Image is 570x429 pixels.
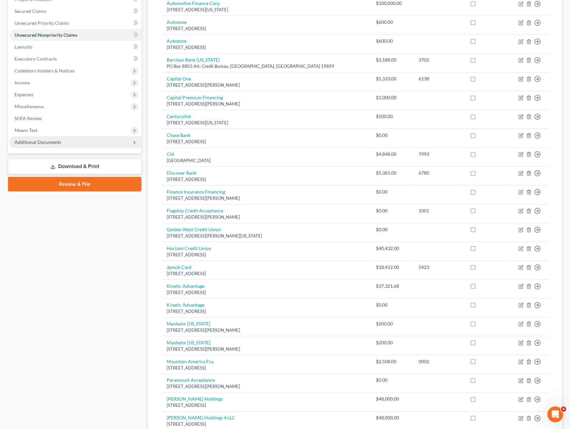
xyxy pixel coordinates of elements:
span: Means Test [15,127,37,133]
a: Secured Claims [9,5,142,17]
div: $48,000.00 [376,414,408,421]
div: [STREET_ADDRESS][PERSON_NAME] [167,383,365,390]
span: Unsecured Priority Claims [15,20,69,26]
div: [STREET_ADDRESS] [167,44,365,51]
a: Discover Bank [167,170,196,176]
div: $0.00 [376,226,408,233]
div: [STREET_ADDRESS][PERSON_NAME] [167,195,365,201]
div: [STREET_ADDRESS][PERSON_NAME] [167,346,365,352]
div: [STREET_ADDRESS] [167,308,365,315]
div: [STREET_ADDRESS][PERSON_NAME] [167,101,365,107]
div: [STREET_ADDRESS] [167,271,365,277]
span: 4 [561,407,566,412]
a: Automotive Finance Corp [167,0,220,6]
a: Unsecured Priority Claims [9,17,142,29]
a: Flagship Credit Acceptance [167,208,223,213]
div: $500.00 [376,113,408,120]
a: Executory Contracts [9,53,142,65]
div: [STREET_ADDRESS][PERSON_NAME] [167,82,365,88]
div: [STREET_ADDRESS] [167,25,365,32]
a: SOFA Review [9,112,142,124]
div: $3,188.00 [376,57,408,63]
a: Lawsuits [9,41,142,53]
div: $40,432.00 [376,245,408,252]
a: Capital Premium Financing [167,95,223,100]
span: Codebtors Insiders & Notices [15,68,75,73]
a: Manheim [US_STATE] [167,321,210,326]
div: $2,508.00 [376,358,408,365]
div: [STREET_ADDRESS] [167,252,365,258]
a: Chase Bank [167,132,190,138]
span: Income [15,80,30,85]
div: $0.00 [376,377,408,383]
div: 6780 [419,170,459,176]
div: $48,000.00 [376,396,408,402]
div: 5423 [419,264,459,271]
a: Autozone [167,19,186,25]
div: 7993 [419,151,459,157]
div: 1001 [419,207,459,214]
a: Review & File [8,177,142,192]
a: Jpmcb Card [167,264,191,270]
span: Expenses [15,92,33,97]
a: [PERSON_NAME] Holdings [167,396,223,402]
div: $0.00 [376,189,408,195]
div: [STREET_ADDRESS] [167,176,365,183]
a: Unsecured Nonpriority Claims [9,29,142,41]
a: Capital One [167,76,191,81]
a: Centurylink [167,113,191,119]
div: $5,333.00 [376,75,408,82]
div: $0.00 [376,302,408,308]
div: $200.00 [376,339,408,346]
div: [STREET_ADDRESS] [167,365,365,371]
div: $4,848.00 [376,151,408,157]
div: $200.00 [376,321,408,327]
div: PO Box 8803 Att: Credit Bureau, [GEOGRAPHIC_DATA], [GEOGRAPHIC_DATA] 19899 [167,63,365,69]
a: Barclays Bank [US_STATE] [167,57,220,63]
div: [STREET_ADDRESS][PERSON_NAME] [167,327,365,333]
a: Download & Print [8,159,142,174]
span: Unsecured Nonpriority Claims [15,32,77,38]
div: $0.00 [376,132,408,139]
a: Horizon Credit Union [167,245,211,251]
div: [GEOGRAPHIC_DATA] [167,157,365,164]
a: Golden West Credit Union [167,227,221,232]
a: Kinetic Advantage [167,283,204,289]
span: Miscellaneous [15,104,44,109]
div: $1,000.00 [376,94,408,101]
div: [STREET_ADDRESS] [167,289,365,296]
div: [STREET_ADDRESS][PERSON_NAME] [167,214,365,220]
div: [STREET_ADDRESS] [167,402,365,408]
div: $0.00 [376,207,408,214]
a: Kinetic Advantage [167,302,204,308]
div: [STREET_ADDRESS] [167,421,365,427]
div: $600.00 [376,38,408,44]
span: Secured Claims [15,8,46,14]
a: Autozone [167,38,186,44]
div: $600.00 [376,19,408,25]
div: [STREET_ADDRESS][PERSON_NAME][US_STATE] [167,233,365,239]
div: 0002 [419,358,459,365]
div: [STREET_ADDRESS][US_STATE] [167,7,365,13]
span: Additional Documents [15,139,61,145]
a: Paramount Acceptance [167,377,215,383]
a: [PERSON_NAME] Holdings 4 LLC [167,415,235,420]
div: 6138 [419,75,459,82]
a: Mountain America Fcu [167,359,214,364]
span: Executory Contracts [15,56,57,62]
div: $5,381.00 [376,170,408,176]
a: Citi [167,151,174,157]
div: [STREET_ADDRESS][US_STATE] [167,120,365,126]
a: Finance Insurance Financing [167,189,225,194]
span: Lawsuits [15,44,32,50]
div: [STREET_ADDRESS] [167,139,365,145]
div: $37,321.68 [376,283,408,289]
div: 3702 [419,57,459,63]
iframe: Intercom live chat [548,407,563,422]
a: Manheim [US_STATE] [167,340,210,345]
div: $18,412.00 [376,264,408,271]
span: SOFA Review [15,115,42,121]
